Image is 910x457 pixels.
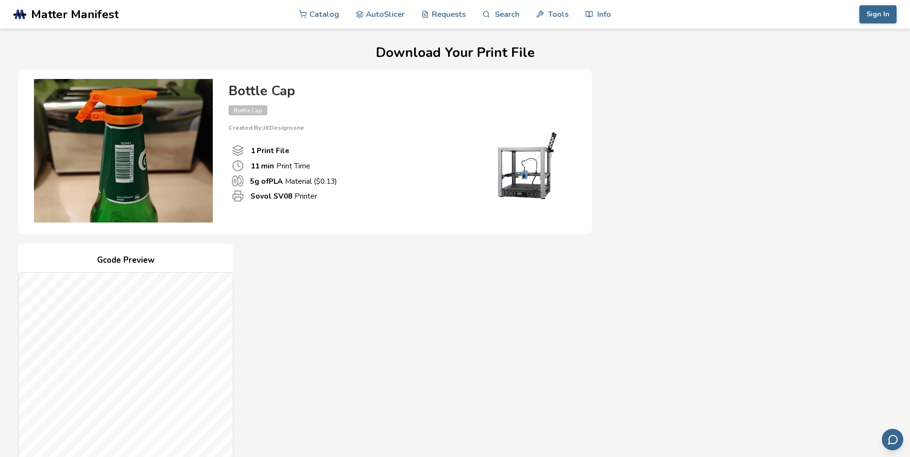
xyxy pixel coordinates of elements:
[477,131,573,203] img: Printer
[882,429,903,450] button: Send feedback via email
[31,8,119,21] span: Matter Manifest
[229,105,267,115] span: Bottle Cap
[232,175,243,187] span: Material Used
[232,190,244,202] span: Printer
[229,84,573,99] h4: Bottle Cap
[250,176,283,186] b: 5 g of PLA
[859,5,897,23] button: Sign In
[232,145,244,156] span: Number Of Print files
[251,191,292,201] b: Sovol SV08
[250,176,337,186] p: Material ($ 0.13 )
[18,253,233,268] h4: Gcode Preview
[18,45,892,60] h1: Download Your Print File
[28,79,219,223] img: Product
[251,161,310,171] p: Print Time
[229,124,573,131] p: Created By: JKDesignsone
[232,160,244,172] span: Print Time
[251,191,317,201] p: Printer
[251,161,274,171] b: 11 min
[251,145,289,156] b: 1 Print File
